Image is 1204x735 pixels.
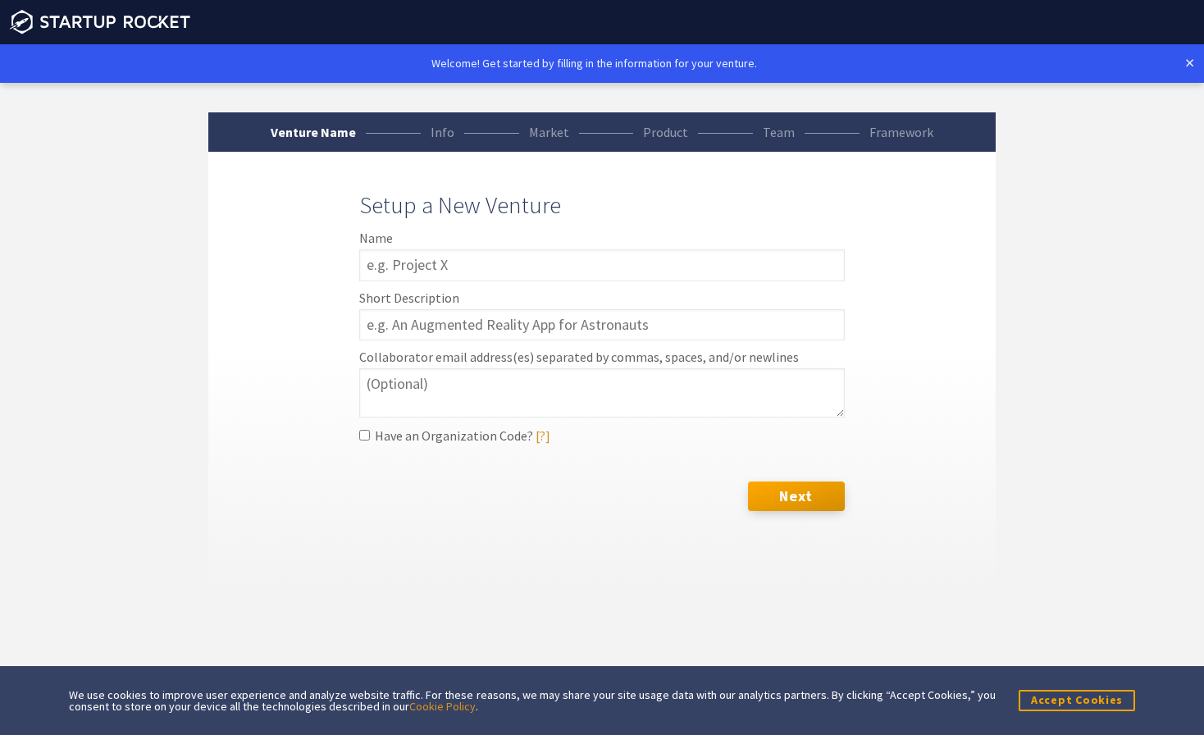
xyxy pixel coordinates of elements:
[748,482,845,511] button: Next
[271,126,356,139] div: Venture Name
[359,429,845,442] label: Have an Organization Code?
[536,427,550,444] a: [?]
[1185,53,1194,72] a: ×
[529,126,569,139] div: Market
[359,191,845,220] h1: Setup a New Venture
[869,126,933,139] div: Framework
[69,689,996,712] div: We use cookies to improve user experience and analyze website traffic. For these reasons, we may ...
[1019,690,1135,710] button: Accept Cookies
[359,291,845,304] label: Short Description
[359,231,845,244] label: Name
[409,699,476,714] a: Cookie Policy
[359,309,845,341] input: e.g. An Augmented Reality App for Astronauts
[643,126,688,139] div: Product
[431,56,757,71] span: Welcome! Get started by filling in the information for your venture.
[359,249,845,281] input: e.g. Project X
[359,350,845,363] label: Collaborator email address(es) separated by commas, spaces, and/or newlines
[763,126,795,139] div: Team
[359,430,370,441] input: Have an Organization Code? [?]
[431,126,454,139] div: Info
